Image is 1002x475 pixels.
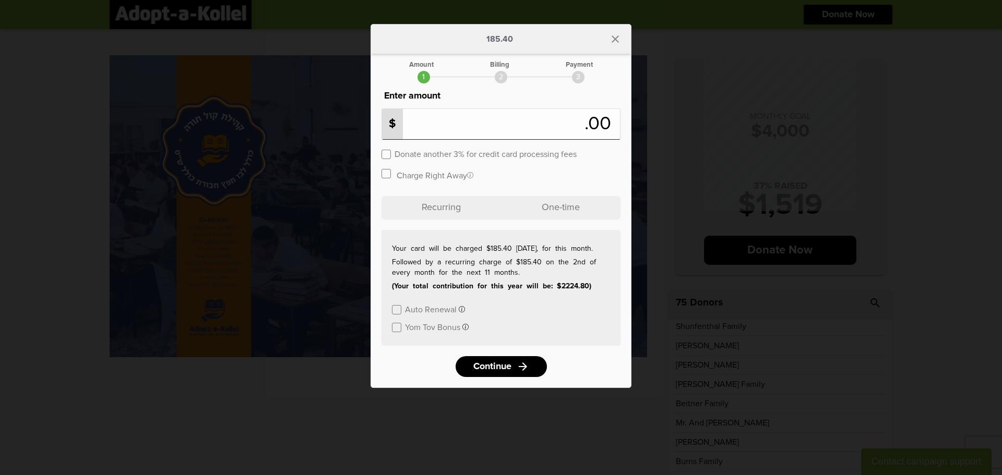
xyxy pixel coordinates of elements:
p: Recurring [381,196,501,220]
div: 2 [495,71,507,83]
p: Followed by a recurring charge of $185.40 on the 2nd of every month for the next 11 months. [392,257,610,278]
div: Billing [490,62,509,68]
label: Yom Tov Bonus [405,322,460,332]
label: Auto Renewal [405,304,457,314]
div: Amount [409,62,434,68]
p: 185.40 [486,35,513,43]
button: Yom Tov Bonus [405,322,469,332]
label: Donate another 3% for credit card processing fees [395,149,577,159]
i: close [609,33,622,45]
p: One-time [501,196,621,220]
p: Enter amount [381,89,621,103]
p: (Your total contribution for this year will be: $2224.80) [392,281,610,291]
div: Payment [566,62,593,68]
div: 3 [572,71,584,83]
button: Auto Renewal [405,304,465,314]
label: Charge Right Away [397,170,473,180]
span: .00 [584,115,616,133]
div: 1 [417,71,430,83]
p: $ [382,109,403,139]
i: arrow_forward [517,360,529,373]
p: Your card will be charged $185.40 [DATE], for this month. [392,243,610,254]
a: Continuearrow_forward [456,356,547,377]
span: Continue [473,362,511,371]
